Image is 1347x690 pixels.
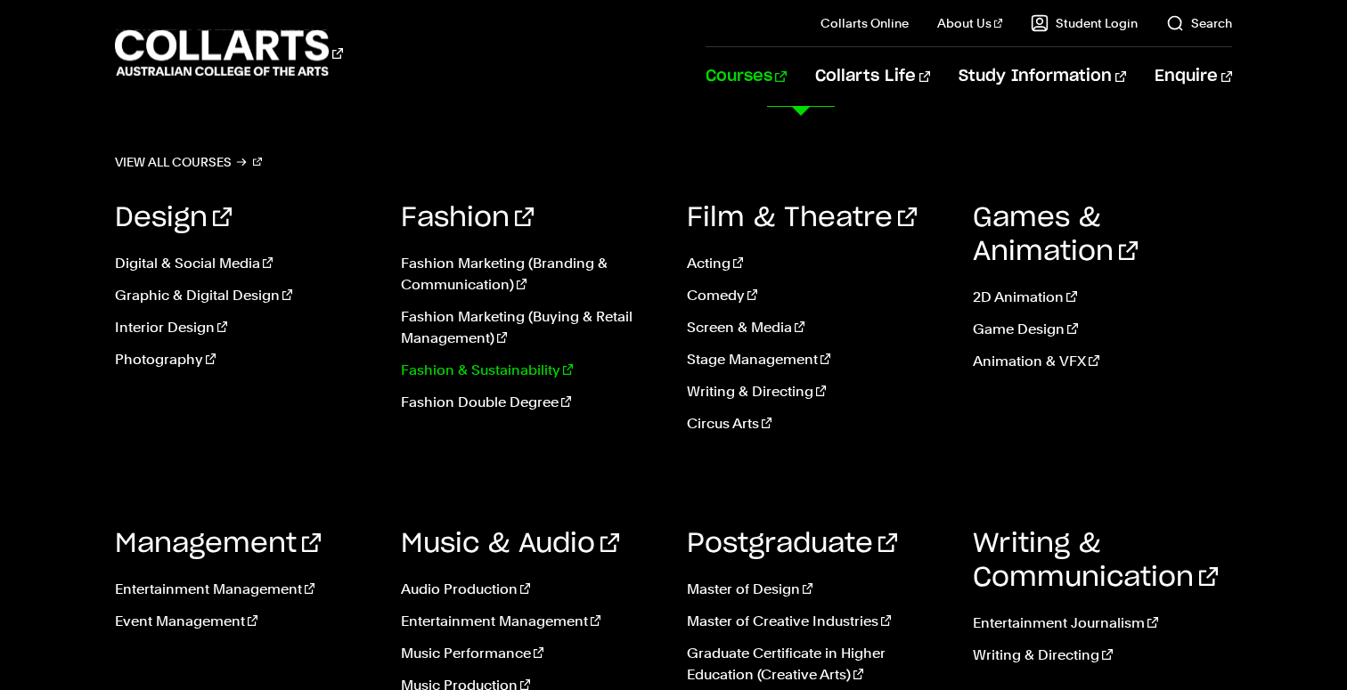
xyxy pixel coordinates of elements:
[687,205,917,231] a: Film & Theatre
[115,28,343,78] div: Go to homepage
[687,285,946,306] a: Comedy
[401,360,660,381] a: Fashion & Sustainability
[973,613,1232,634] a: Entertainment Journalism
[115,285,374,306] a: Graphic & Digital Design
[401,306,660,349] a: Fashion Marketing (Buying & Retail Management)
[687,611,946,632] a: Master of Creative Industries
[687,531,897,557] a: Postgraduate
[973,351,1232,372] a: Animation & VFX
[115,253,374,274] a: Digital & Social Media
[115,611,374,632] a: Event Management
[401,392,660,413] a: Fashion Double Degree
[687,253,946,274] a: Acting
[959,47,1126,106] a: Study Information
[687,643,946,686] a: Graduate Certificate in Higher Education (Creative Arts)
[401,531,619,557] a: Music & Audio
[973,205,1138,265] a: Games & Animation
[115,579,374,600] a: Entertainment Management
[687,349,946,370] a: Stage Management
[687,413,946,434] a: Circus Arts
[973,319,1232,340] a: Game Design
[815,47,930,106] a: Collarts Life
[973,531,1218,591] a: Writing & Communication
[687,381,946,402] a: Writing & Directing
[973,287,1232,308] a: 2D Animation
[115,531,321,557] a: Management
[973,645,1232,666] a: Writing & Directing
[820,14,909,32] a: Collarts Online
[1031,14,1138,32] a: Student Login
[401,253,660,296] a: Fashion Marketing (Branding & Communication)
[401,643,660,664] a: Music Performance
[706,47,787,106] a: Courses
[937,14,1003,32] a: About Us
[1155,47,1232,106] a: Enquire
[115,205,232,231] a: Design
[687,579,946,600] a: Master of Design
[401,579,660,600] a: Audio Production
[1166,14,1232,32] a: Search
[401,611,660,632] a: Entertainment Management
[115,317,374,338] a: Interior Design
[401,205,534,231] a: Fashion
[115,349,374,370] a: Photography
[687,317,946,338] a: Screen & Media
[115,150,263,175] a: View all courses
